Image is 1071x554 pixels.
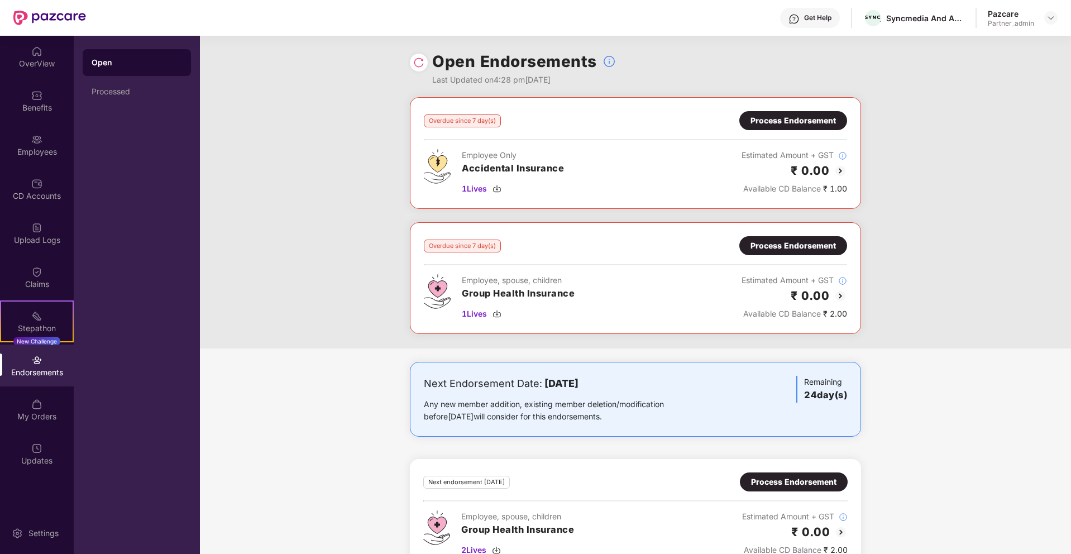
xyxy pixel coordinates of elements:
div: Partner_admin [988,19,1034,28]
img: svg+xml;base64,PHN2ZyB4bWxucz0iaHR0cDovL3d3dy53My5vcmcvMjAwMC9zdmciIHdpZHRoPSI0Ny43MTQiIGhlaWdodD... [423,510,450,545]
h3: Group Health Insurance [462,286,575,301]
span: Available CD Balance [743,184,821,193]
img: svg+xml;base64,PHN2ZyBpZD0iQmFjay0yMHgyMCIgeG1sbnM9Imh0dHA6Ly93d3cudzMub3JnLzIwMDAvc3ZnIiB3aWR0aD... [834,289,847,303]
img: svg+xml;base64,PHN2ZyBpZD0iQ2xhaW0iIHhtbG5zPSJodHRwOi8vd3d3LnczLm9yZy8yMDAwL3N2ZyIgd2lkdGg9IjIwIi... [31,266,42,278]
div: Remaining [796,376,847,403]
h3: 24 day(s) [804,388,847,403]
img: svg+xml;base64,PHN2ZyBpZD0iSW5mb18tXzMyeDMyIiBkYXRhLW5hbWU9IkluZm8gLSAzMngzMiIgeG1sbnM9Imh0dHA6Ly... [839,513,848,522]
img: sync-media-logo%20Black.png [865,16,881,21]
div: Get Help [804,13,831,22]
b: [DATE] [544,378,578,389]
span: 1 Lives [462,308,487,320]
img: svg+xml;base64,PHN2ZyBpZD0iQ0RfQWNjb3VudHMiIGRhdGEtbmFtZT0iQ0QgQWNjb3VudHMiIHhtbG5zPSJodHRwOi8vd3... [31,178,42,189]
img: svg+xml;base64,PHN2ZyBpZD0iSW5mb18tXzMyeDMyIiBkYXRhLW5hbWU9IkluZm8gLSAzMngzMiIgeG1sbnM9Imh0dHA6Ly... [838,151,847,160]
img: svg+xml;base64,PHN2ZyBpZD0iRW1wbG95ZWVzIiB4bWxucz0iaHR0cDovL3d3dy53My5vcmcvMjAwMC9zdmciIHdpZHRoPS... [31,134,42,145]
div: Syncmedia And Adtech Private Limited [886,13,964,23]
img: svg+xml;base64,PHN2ZyB4bWxucz0iaHR0cDovL3d3dy53My5vcmcvMjAwMC9zdmciIHdpZHRoPSIyMSIgaGVpZ2h0PSIyMC... [31,311,42,322]
div: Settings [25,528,62,539]
h2: ₹ 0.00 [791,523,830,541]
div: Last Updated on 4:28 pm[DATE] [432,74,616,86]
div: Overdue since 7 day(s) [424,240,501,252]
div: Pazcare [988,8,1034,19]
div: Employee Only [462,149,564,161]
img: svg+xml;base64,PHN2ZyBpZD0iSW5mb18tXzMyeDMyIiBkYXRhLW5hbWU9IkluZm8gLSAzMngzMiIgeG1sbnM9Imh0dHA6Ly... [838,276,847,285]
div: Estimated Amount + GST [742,274,847,286]
div: Any new member addition, existing member deletion/modification before [DATE] will consider for th... [424,398,699,423]
img: svg+xml;base64,PHN2ZyBpZD0iUmVsb2FkLTMyeDMyIiB4bWxucz0iaHR0cDovL3d3dy53My5vcmcvMjAwMC9zdmciIHdpZH... [413,57,424,68]
img: svg+xml;base64,PHN2ZyBpZD0iTXlfT3JkZXJzIiBkYXRhLW5hbWU9Ik15IE9yZGVycyIgeG1sbnM9Imh0dHA6Ly93d3cudz... [31,399,42,410]
h3: Accidental Insurance [462,161,564,176]
img: svg+xml;base64,PHN2ZyB4bWxucz0iaHR0cDovL3d3dy53My5vcmcvMjAwMC9zdmciIHdpZHRoPSI0OS4zMjEiIGhlaWdodD... [424,149,451,184]
span: 1 Lives [462,183,487,195]
img: svg+xml;base64,PHN2ZyBpZD0iRG93bmxvYWQtMzJ4MzIiIHhtbG5zPSJodHRwOi8vd3d3LnczLm9yZy8yMDAwL3N2ZyIgd2... [493,309,501,318]
div: Processed [92,87,182,96]
img: svg+xml;base64,PHN2ZyBpZD0iRG93bmxvYWQtMzJ4MzIiIHhtbG5zPSJodHRwOi8vd3d3LnczLm9yZy8yMDAwL3N2ZyIgd2... [493,184,501,193]
span: Available CD Balance [743,309,821,318]
div: ₹ 2.00 [742,308,847,320]
img: svg+xml;base64,PHN2ZyBpZD0iQmFjay0yMHgyMCIgeG1sbnM9Imh0dHA6Ly93d3cudzMub3JnLzIwMDAvc3ZnIiB3aWR0aD... [834,526,848,539]
h1: Open Endorsements [432,49,597,74]
img: svg+xml;base64,PHN2ZyBpZD0iVXBkYXRlZCIgeG1sbnM9Imh0dHA6Ly93d3cudzMub3JnLzIwMDAvc3ZnIiB3aWR0aD0iMj... [31,443,42,454]
img: svg+xml;base64,PHN2ZyBpZD0iU2V0dGluZy0yMHgyMCIgeG1sbnM9Imh0dHA6Ly93d3cudzMub3JnLzIwMDAvc3ZnIiB3aW... [12,528,23,539]
div: Stepathon [1,323,73,334]
div: Employee, spouse, children [462,274,575,286]
div: Process Endorsement [751,476,836,488]
img: svg+xml;base64,PHN2ZyB4bWxucz0iaHR0cDovL3d3dy53My5vcmcvMjAwMC9zdmciIHdpZHRoPSI0Ny43MTQiIGhlaWdodD... [424,274,451,309]
img: svg+xml;base64,PHN2ZyBpZD0iSG9tZSIgeG1sbnM9Imh0dHA6Ly93d3cudzMub3JnLzIwMDAvc3ZnIiB3aWR0aD0iMjAiIG... [31,46,42,57]
img: svg+xml;base64,PHN2ZyBpZD0iSGVscC0zMngzMiIgeG1sbnM9Imh0dHA6Ly93d3cudzMub3JnLzIwMDAvc3ZnIiB3aWR0aD... [788,13,800,25]
img: New Pazcare Logo [13,11,86,25]
div: Process Endorsement [750,114,836,127]
img: svg+xml;base64,PHN2ZyBpZD0iRW5kb3JzZW1lbnRzIiB4bWxucz0iaHR0cDovL3d3dy53My5vcmcvMjAwMC9zdmciIHdpZH... [31,355,42,366]
div: New Challenge [13,337,60,346]
div: Next Endorsement Date: [424,376,699,391]
h2: ₹ 0.00 [791,161,829,180]
div: Next endorsement [DATE] [423,476,510,489]
div: Estimated Amount + GST [742,149,847,161]
img: svg+xml;base64,PHN2ZyBpZD0iSW5mb18tXzMyeDMyIiBkYXRhLW5hbWU9IkluZm8gLSAzMngzMiIgeG1sbnM9Imh0dHA6Ly... [603,55,616,68]
img: svg+xml;base64,PHN2ZyBpZD0iVXBsb2FkX0xvZ3MiIGRhdGEtbmFtZT0iVXBsb2FkIExvZ3MiIHhtbG5zPSJodHRwOi8vd3... [31,222,42,233]
div: Employee, spouse, children [461,510,574,523]
div: ₹ 1.00 [742,183,847,195]
h3: Group Health Insurance [461,523,574,537]
img: svg+xml;base64,PHN2ZyBpZD0iQmFjay0yMHgyMCIgeG1sbnM9Imh0dHA6Ly93d3cudzMub3JnLzIwMDAvc3ZnIiB3aWR0aD... [834,164,847,178]
div: Overdue since 7 day(s) [424,114,501,127]
div: Estimated Amount + GST [742,510,848,523]
div: Open [92,57,182,68]
h2: ₹ 0.00 [791,286,829,305]
div: Process Endorsement [750,240,836,252]
img: svg+xml;base64,PHN2ZyBpZD0iRHJvcGRvd24tMzJ4MzIiIHhtbG5zPSJodHRwOi8vd3d3LnczLm9yZy8yMDAwL3N2ZyIgd2... [1046,13,1055,22]
img: svg+xml;base64,PHN2ZyBpZD0iQmVuZWZpdHMiIHhtbG5zPSJodHRwOi8vd3d3LnczLm9yZy8yMDAwL3N2ZyIgd2lkdGg9Ij... [31,90,42,101]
